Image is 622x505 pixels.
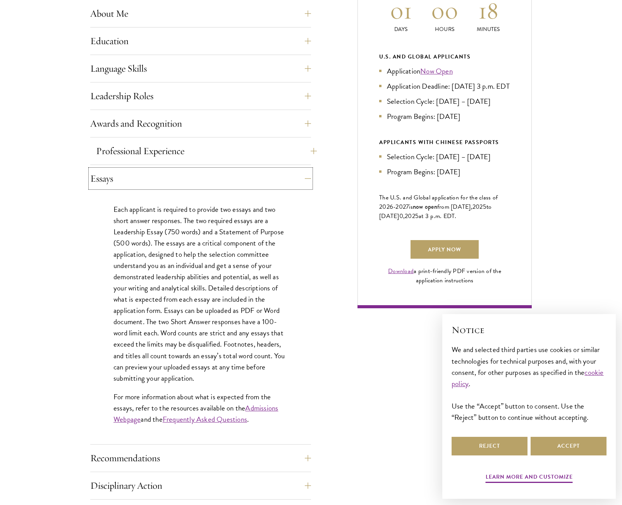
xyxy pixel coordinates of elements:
button: Reject [452,437,527,455]
button: Awards and Recognition [90,114,311,133]
span: at 3 p.m. EDT. [419,211,457,221]
span: -202 [393,202,406,211]
span: The U.S. and Global application for the class of 202 [379,193,498,211]
button: Language Skills [90,59,311,78]
span: 7 [406,202,409,211]
button: Education [90,32,311,50]
li: Program Begins: [DATE] [379,111,510,122]
li: Selection Cycle: [DATE] – [DATE] [379,96,510,107]
button: Leadership Roles [90,87,311,105]
button: Recommendations [90,449,311,467]
li: Application Deadline: [DATE] 3 p.m. EDT [379,81,510,92]
li: Program Begins: [DATE] [379,166,510,177]
button: Essays [90,169,311,188]
button: Learn more and customize [486,472,573,484]
div: U.S. and Global Applicants [379,52,510,62]
button: Professional Experience [96,142,317,160]
span: 202 [473,202,483,211]
span: , [403,211,405,221]
a: Now Open [420,65,453,77]
a: cookie policy [452,367,604,389]
h2: Notice [452,323,607,337]
a: Download [388,266,414,276]
span: now open [413,202,437,211]
p: Days [379,25,423,33]
span: 5 [483,202,486,211]
div: We and selected third parties use cookies or similar technologies for technical purposes and, wit... [452,344,607,423]
span: 6 [390,202,393,211]
span: 202 [405,211,415,221]
li: Selection Cycle: [DATE] – [DATE] [379,151,510,162]
p: Minutes [466,25,510,33]
span: is [409,202,413,211]
div: APPLICANTS WITH CHINESE PASSPORTS [379,137,510,147]
div: a print-friendly PDF version of the application instructions [379,266,510,285]
a: Apply Now [411,240,479,259]
button: Accept [531,437,607,455]
span: to [DATE] [379,202,491,221]
p: For more information about what is expected from the essays, refer to the resources available on ... [113,391,288,425]
p: Each applicant is required to provide two essays and two short answer responses. The two required... [113,204,288,384]
a: Frequently Asked Questions [163,414,247,425]
span: 5 [415,211,419,221]
button: About Me [90,4,311,23]
span: from [DATE], [437,202,473,211]
a: Admissions Webpage [113,402,278,425]
p: Hours [423,25,467,33]
button: Disciplinary Action [90,476,311,495]
li: Application [379,65,510,77]
span: 0 [399,211,403,221]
